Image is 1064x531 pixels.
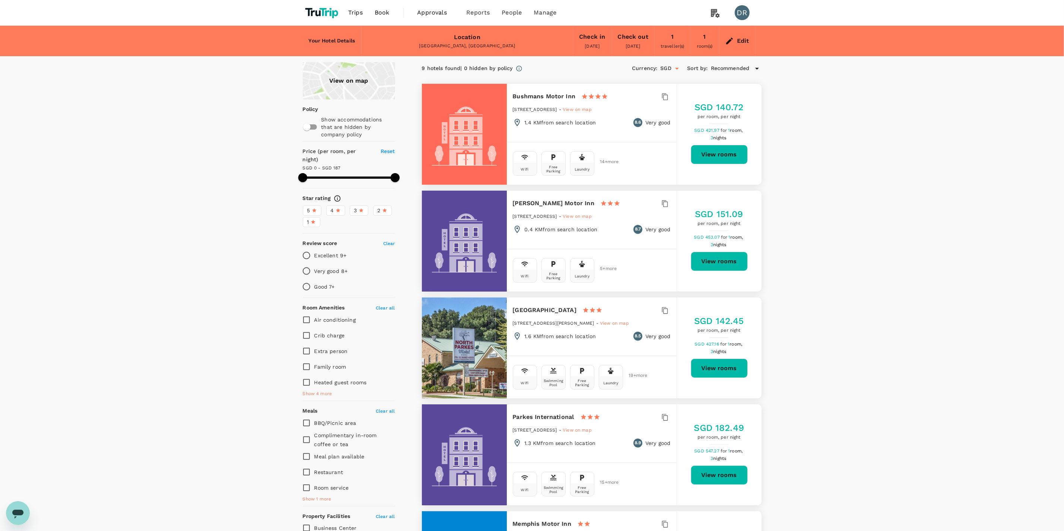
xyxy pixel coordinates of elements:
[543,486,564,494] div: Swimming Pool
[303,4,343,21] img: TruTrip logo
[303,407,318,415] h6: Meals
[314,317,356,323] span: Air conditioning
[585,44,600,49] span: [DATE]
[735,5,750,20] div: DR
[703,32,706,42] div: 1
[376,305,395,311] span: Clear all
[314,485,349,491] span: Room service
[721,128,728,133] span: for
[572,379,593,387] div: Free Parking
[376,514,395,519] span: Clear all
[563,106,592,112] a: View on map
[721,448,728,454] span: for
[694,327,744,334] span: per room, per night
[422,64,513,73] div: 9 hotels found | 0 hidden by policy
[375,8,390,17] span: Book
[729,235,744,240] span: 1
[513,519,572,529] h6: Memphis Motor Inn
[334,195,341,202] svg: Star ratings are awarded to properties to represent the quality of services, facilities, and amen...
[694,315,744,327] h5: SGD 142.45
[600,159,612,164] span: 14 + more
[321,116,394,138] p: Show accommodations that are hidden by company policy
[645,439,670,447] p: Very good
[694,422,744,434] h5: SGD 182.49
[543,165,564,173] div: Free Parking
[378,207,381,214] span: 2
[563,107,592,112] span: View on map
[513,321,594,326] span: [STREET_ADDRESS][PERSON_NAME]
[731,235,743,240] span: room,
[691,465,748,485] a: View rooms
[579,32,605,42] div: Check in
[383,241,395,246] span: Clear
[645,226,670,233] p: Very good
[513,198,594,209] h6: [PERSON_NAME] Motor Inn
[303,512,350,521] h6: Property Facilities
[307,207,310,214] span: 5
[314,420,356,426] span: BBQ/Picnic area
[543,379,564,387] div: Swimming Pool
[314,252,347,259] p: Excellent 9+
[575,274,590,278] div: Laundry
[307,218,309,226] span: 1
[691,252,748,271] a: View rooms
[303,390,332,398] span: Show 4 more
[572,486,593,494] div: Free Parking
[314,283,335,290] p: Good 7+
[534,8,556,17] span: Manage
[694,235,721,240] span: SGD 453.07
[521,167,529,171] div: Wifi
[600,266,612,271] span: 5 + more
[711,349,727,354] span: 3
[695,101,744,113] h5: SGD 140.72
[695,128,721,133] span: SGD 421.97
[303,105,308,113] p: Policy
[563,427,592,433] span: View on map
[720,341,728,347] span: for
[600,321,629,326] span: View on map
[381,148,395,154] span: Reset
[563,214,592,219] span: View on map
[525,226,598,233] p: 0.4 KM from search location
[737,36,749,46] div: Edit
[600,320,629,326] a: View on map
[697,44,713,49] span: room(s)
[635,119,641,126] span: 8.6
[559,107,563,112] span: -
[563,213,592,219] a: View on map
[672,63,682,74] button: Open
[525,119,596,126] p: 1.4 KM from search location
[671,32,674,42] div: 1
[314,348,348,354] span: Extra person
[730,341,743,347] span: room,
[303,304,345,312] h6: Room Amenities
[331,207,334,214] span: 4
[632,64,657,73] h6: Currency :
[728,128,744,133] span: 1
[513,427,557,433] span: [STREET_ADDRESS]
[596,321,600,326] span: -
[626,44,641,49] span: [DATE]
[661,44,685,49] span: traveller(s)
[354,207,357,214] span: 3
[711,242,727,247] span: 3
[714,456,727,461] span: nights
[314,454,365,460] span: Meal plan available
[513,305,577,315] h6: [GEOGRAPHIC_DATA]
[635,226,641,233] span: 8.7
[314,525,357,531] span: Business Center
[711,456,727,461] span: 3
[303,165,341,171] span: SGD 0 - SGD 187
[695,341,721,347] span: SGD 427.16
[691,145,748,164] button: View rooms
[454,32,480,42] div: Location
[6,501,30,525] iframe: Button to launch messaging window
[525,333,596,340] p: 1.6 KM from search location
[376,408,395,414] span: Clear all
[695,448,721,454] span: SGD 547.27
[694,434,744,441] span: per room, per night
[730,128,743,133] span: room,
[314,432,377,447] span: Complimentary in-room coffee or tea
[691,359,748,378] button: View rooms
[303,147,372,164] h6: Price (per room, per night)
